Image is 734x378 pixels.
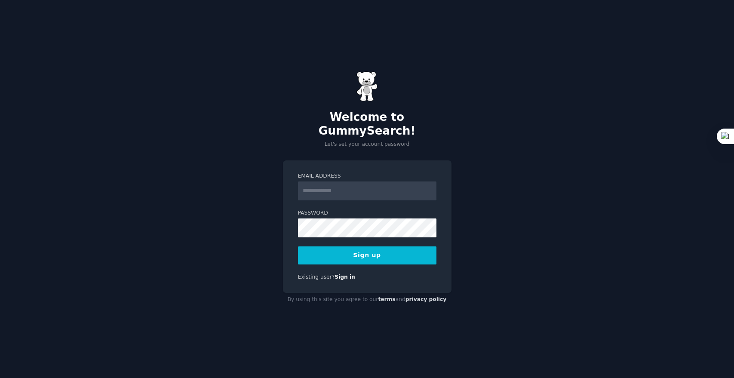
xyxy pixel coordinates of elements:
[283,111,451,138] h2: Welcome to GummySearch!
[405,296,447,302] a: privacy policy
[283,141,451,148] p: Let's set your account password
[298,209,436,217] label: Password
[283,293,451,307] div: By using this site you agree to our and
[298,172,436,180] label: Email Address
[298,246,436,264] button: Sign up
[335,274,355,280] a: Sign in
[356,71,378,101] img: Gummy Bear
[378,296,395,302] a: terms
[298,274,335,280] span: Existing user?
